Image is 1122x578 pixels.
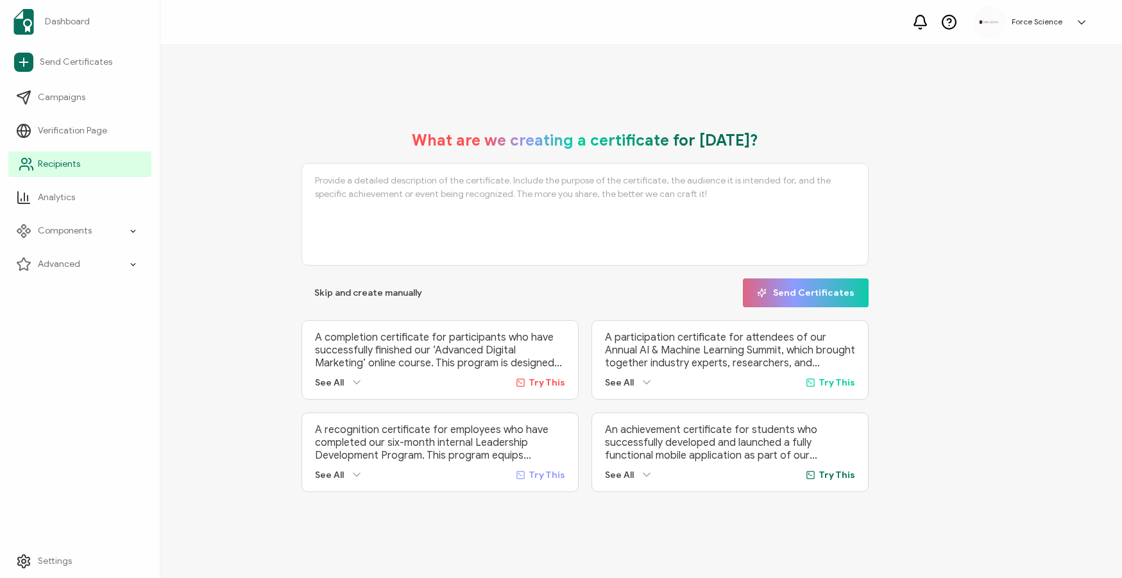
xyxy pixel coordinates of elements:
a: Campaigns [8,85,151,110]
button: Skip and create manually [302,278,435,307]
button: Send Certificates [743,278,869,307]
a: Send Certificates [8,47,151,77]
a: Verification Page [8,118,151,144]
a: Settings [8,548,151,574]
span: Components [38,225,92,237]
span: See All [605,470,634,480]
p: A participation certificate for attendees of our Annual AI & Machine Learning Summit, which broug... [605,331,855,370]
a: Recipients [8,151,151,177]
span: Dashboard [45,15,90,28]
img: sertifier-logomark-colored.svg [13,9,34,35]
span: See All [315,377,344,388]
h5: Force Science [1012,17,1062,26]
span: Advanced [38,258,80,271]
span: Try This [529,377,565,388]
span: Settings [38,555,72,568]
span: Send Certificates [40,56,112,69]
p: An achievement certificate for students who successfully developed and launched a fully functiona... [605,423,855,462]
span: Try This [819,470,855,480]
span: Analytics [38,191,75,204]
h1: What are we creating a certificate for [DATE]? [412,131,758,150]
p: A completion certificate for participants who have successfully finished our ‘Advanced Digital Ma... [315,331,565,370]
img: d96c2383-09d7-413e-afb5-8f6c84c8c5d6.png [980,21,999,24]
span: See All [315,470,344,480]
span: Verification Page [38,124,107,137]
p: A recognition certificate for employees who have completed our six-month internal Leadership Deve... [315,423,565,462]
span: Campaigns [38,91,85,104]
span: Recipients [38,158,80,171]
span: Try This [819,377,855,388]
span: See All [605,377,634,388]
span: Try This [529,470,565,480]
a: Dashboard [8,4,151,40]
span: Send Certificates [757,288,854,298]
a: Analytics [8,185,151,210]
span: Skip and create manually [314,289,422,298]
